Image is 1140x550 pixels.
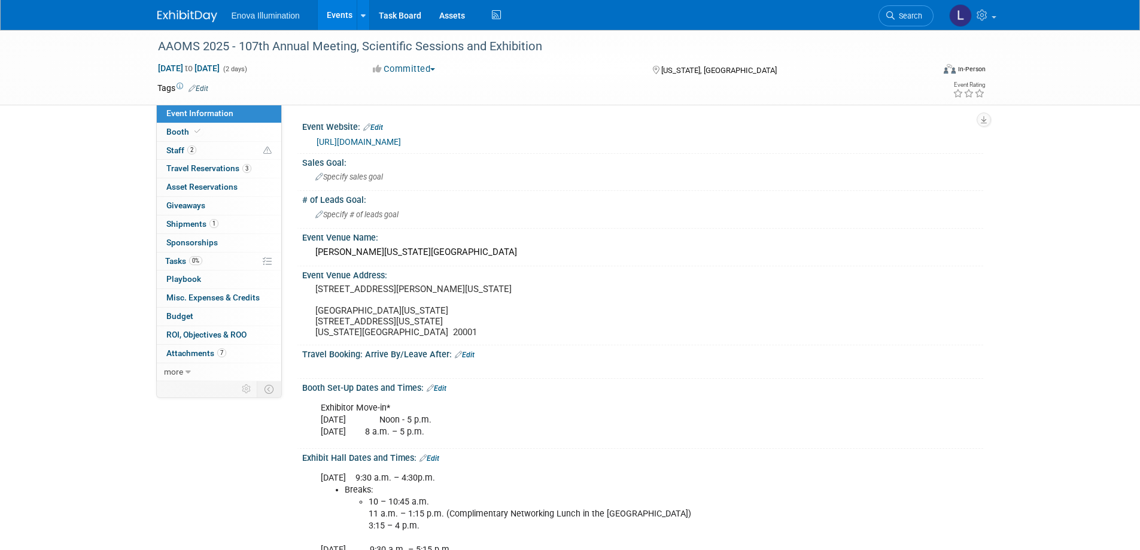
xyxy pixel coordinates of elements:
[166,311,193,321] span: Budget
[166,293,260,302] span: Misc. Expenses & Credits
[242,164,251,173] span: 3
[154,36,916,57] div: AAOMS 2025 - 107th Annual Meeting, Scientific Sessions and Exhibition
[187,145,196,154] span: 2
[315,210,399,219] span: Specify # of leads goal
[302,345,983,361] div: Travel Booking: Arrive By/Leave After:
[166,163,251,173] span: Travel Reservations
[157,289,281,307] a: Misc. Expenses & Credits
[317,137,401,147] a: [URL][DOMAIN_NAME]
[157,271,281,288] a: Playbook
[166,108,233,118] span: Event Information
[302,266,983,281] div: Event Venue Address:
[209,219,218,228] span: 1
[157,234,281,252] a: Sponsorships
[263,145,272,156] span: Potential Scheduling Conflict -- at least one attendee is tagged in another overlapping event.
[369,496,844,532] li: 10 – 10:45 a.m. 11 a.m. – 1:15 p.m. (Complimentary Networking Lunch in the [GEOGRAPHIC_DATA]) 3:1...
[157,82,208,94] td: Tags
[165,256,202,266] span: Tasks
[157,253,281,271] a: Tasks0%
[949,4,972,27] img: Lucas Mlinarcik
[157,363,281,381] a: more
[302,118,983,133] div: Event Website:
[232,11,300,20] span: Enova Illumination
[863,62,986,80] div: Event Format
[661,66,777,75] span: [US_STATE], [GEOGRAPHIC_DATA]
[189,256,202,265] span: 0%
[953,82,985,88] div: Event Rating
[315,284,573,338] pre: [STREET_ADDRESS][PERSON_NAME][US_STATE] [GEOGRAPHIC_DATA][US_STATE] [STREET_ADDRESS][US_STATE] [U...
[157,123,281,141] a: Booth
[166,330,247,339] span: ROI, Objectives & ROO
[312,396,852,444] div: Exhibitor Move-in* [DATE] Noon - 5 p.m. [DATE] 8 a.m. – 5 p.m.
[302,229,983,244] div: Event Venue Name:
[345,484,844,532] li: Breaks:
[369,63,440,75] button: Committed
[164,367,183,376] span: more
[157,10,217,22] img: ExhibitDay
[311,243,974,262] div: [PERSON_NAME][US_STATE][GEOGRAPHIC_DATA]
[166,238,218,247] span: Sponsorships
[166,182,238,192] span: Asset Reservations
[157,197,281,215] a: Giveaways
[302,379,983,394] div: Booth Set-Up Dates and Times:
[157,345,281,363] a: Attachments7
[236,381,257,397] td: Personalize Event Tab Strip
[183,63,194,73] span: to
[157,142,281,160] a: Staff2
[427,384,446,393] a: Edit
[157,178,281,196] a: Asset Reservations
[302,154,983,169] div: Sales Goal:
[157,308,281,326] a: Budget
[257,381,281,397] td: Toggle Event Tabs
[194,128,200,135] i: Booth reservation complete
[157,326,281,344] a: ROI, Objectives & ROO
[878,5,934,26] a: Search
[302,449,983,464] div: Exhibit Hall Dates and Times:
[166,200,205,210] span: Giveaways
[166,127,203,136] span: Booth
[363,123,383,132] a: Edit
[944,64,956,74] img: Format-Inperson.png
[957,65,986,74] div: In-Person
[189,84,208,93] a: Edit
[302,191,983,206] div: # of Leads Goal:
[166,145,196,155] span: Staff
[455,351,475,359] a: Edit
[166,219,218,229] span: Shipments
[157,105,281,123] a: Event Information
[166,348,226,358] span: Attachments
[157,215,281,233] a: Shipments1
[315,172,383,181] span: Specify sales goal
[166,274,201,284] span: Playbook
[895,11,922,20] span: Search
[217,348,226,357] span: 7
[157,160,281,178] a: Travel Reservations3
[157,63,220,74] span: [DATE] [DATE]
[222,65,247,73] span: (2 days)
[419,454,439,463] a: Edit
